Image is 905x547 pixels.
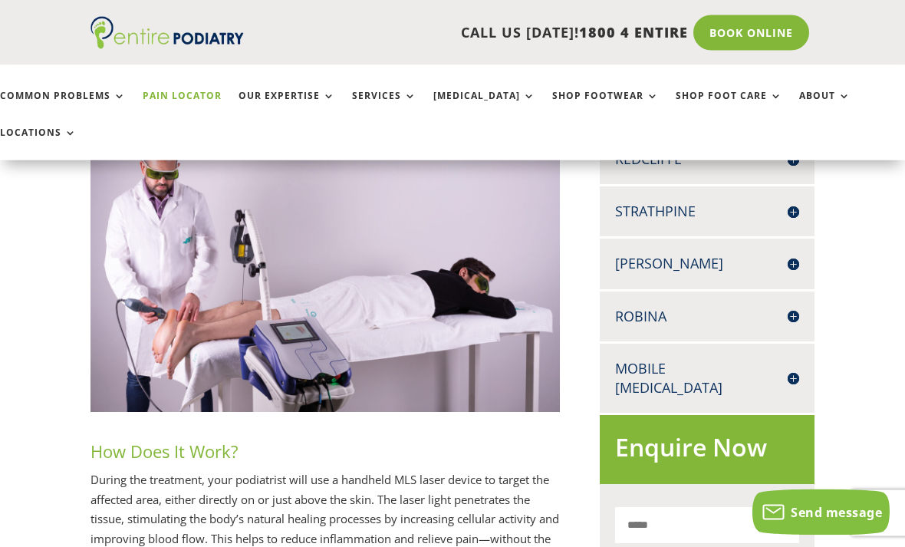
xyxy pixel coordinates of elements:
a: Entire Podiatry [90,37,244,52]
span: Send message [791,504,882,521]
a: Book Online [693,15,809,51]
h3: How Does It Work? [90,440,560,472]
a: Shop Foot Care [676,91,782,124]
h4: Robina [615,308,799,327]
a: Shop Footwear [552,91,659,124]
a: About [799,91,851,124]
h4: Strathpine [615,203,799,222]
a: Our Expertise [239,91,335,124]
img: Speed up musculoskeletal healing with laser treatment at Entire Podiatry, Robina, Gold Coast [90,148,560,412]
h2: Enquire Now [615,431,799,473]
a: Pain Locator [143,91,222,124]
span: 1800 4 ENTIRE [579,23,688,41]
a: Services [352,91,416,124]
img: logo (1) [90,17,244,49]
h4: [PERSON_NAME] [615,255,799,274]
button: Send message [752,489,890,535]
h4: Mobile [MEDICAL_DATA] [615,360,799,398]
p: CALL US [DATE]! [251,23,688,43]
a: [MEDICAL_DATA] [433,91,535,124]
